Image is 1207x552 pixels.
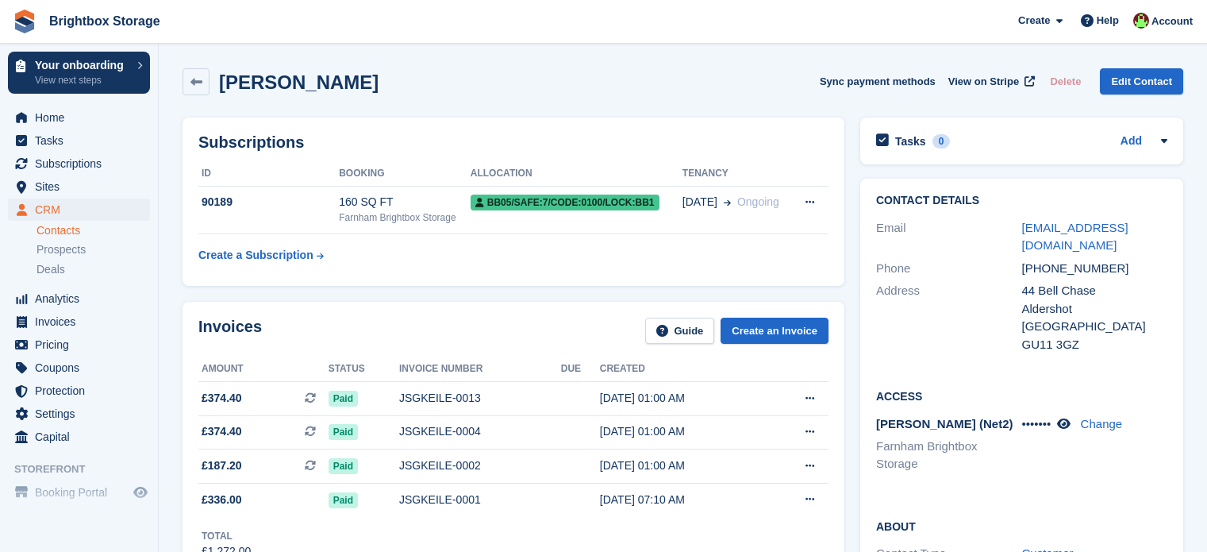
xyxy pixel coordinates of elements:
h2: About [876,518,1167,534]
th: Created [600,357,764,382]
a: Create a Subscription [198,241,324,270]
a: menu [8,481,150,504]
h2: Contact Details [876,195,1167,207]
a: [EMAIL_ADDRESS][DOMAIN_NAME] [1022,221,1128,253]
div: 0 [932,134,951,149]
div: 44 Bell Chase [1022,282,1168,300]
a: Guide [645,318,715,344]
span: Pricing [35,334,130,356]
span: Paid [329,391,358,407]
a: Brightbox Storage [43,8,167,34]
div: [DATE] 07:10 AM [600,492,764,508]
a: Create an Invoice [721,318,828,344]
span: CRM [35,199,130,221]
span: Invoices [35,311,130,333]
div: JSGKEILE-0004 [399,423,561,440]
button: Sync payment methods [820,68,936,95]
span: Analytics [35,288,130,310]
img: stora-icon-8386f47178a22dfd0bd8f6a31ec36ba5ce8667c1dd55bd0f319d3a0aa187defe.svg [13,10,37,33]
div: Aldershot [1022,300,1168,318]
a: Prospects [37,241,150,258]
span: Tasks [35,129,130,152]
span: Prospects [37,242,86,257]
span: [DATE] [682,194,717,210]
span: Booking Portal [35,481,130,504]
span: Capital [35,426,130,448]
a: menu [8,357,150,379]
span: £187.20 [202,457,242,474]
a: menu [8,129,150,152]
h2: Invoices [198,318,262,344]
span: £374.40 [202,390,242,407]
p: View next steps [35,73,129,87]
span: ••••••• [1022,417,1051,430]
a: Preview store [131,483,150,502]
span: £374.40 [202,423,242,440]
div: [DATE] 01:00 AM [600,457,764,474]
span: Settings [35,403,130,425]
span: View on Stripe [948,74,1019,90]
div: GU11 3GZ [1022,336,1168,354]
h2: Tasks [895,134,926,149]
span: Paid [329,492,358,508]
span: Coupons [35,357,130,379]
p: Your onboarding [35,60,129,71]
li: Farnham Brightbox Storage [876,438,1022,473]
a: Your onboarding View next steps [8,52,150,94]
th: ID [198,161,339,187]
span: Sites [35,176,130,198]
span: Ongoing [737,195,779,208]
div: JSGKEILE-0013 [399,390,561,407]
span: Create [1018,13,1050,29]
span: Deals [37,262,65,277]
th: Invoice number [399,357,561,382]
th: Booking [339,161,471,187]
a: menu [8,199,150,221]
span: [PERSON_NAME] (Net2) [876,417,1013,430]
div: JSGKEILE-0002 [399,457,561,474]
div: [GEOGRAPHIC_DATA] [1022,318,1168,336]
th: Allocation [471,161,682,187]
a: Deals [37,261,150,278]
div: Total [202,529,251,543]
span: BB05/safe:7/code:0100/lock:BB1 [471,195,659,210]
a: menu [8,403,150,425]
span: Storefront [14,461,158,477]
a: Add [1121,133,1142,151]
span: Subscriptions [35,152,130,175]
a: menu [8,106,150,129]
span: Account [1151,14,1193,29]
div: 90189 [198,194,339,210]
th: Due [561,357,600,382]
a: menu [8,311,150,333]
div: [PHONE_NUMBER] [1022,260,1168,278]
a: menu [8,176,150,198]
span: Home [35,106,130,129]
div: Farnham Brightbox Storage [339,210,471,225]
span: Paid [329,458,358,474]
div: 160 SQ FT [339,194,471,210]
a: menu [8,426,150,448]
button: Delete [1044,68,1087,95]
img: Marlena [1133,13,1149,29]
span: Protection [35,380,130,402]
div: [DATE] 01:00 AM [600,390,764,407]
th: Amount [198,357,329,382]
a: menu [8,334,150,356]
h2: [PERSON_NAME] [219,71,379,93]
span: Paid [329,424,358,440]
div: JSGKEILE-0001 [399,492,561,508]
div: Email [876,219,1022,255]
span: Help [1097,13,1119,29]
th: Status [329,357,399,382]
a: menu [8,380,150,402]
th: Tenancy [682,161,791,187]
div: Create a Subscription [198,247,313,264]
a: Edit Contact [1100,68,1183,95]
h2: Access [876,388,1167,403]
a: menu [8,152,150,175]
h2: Subscriptions [198,133,828,152]
div: Address [876,282,1022,353]
div: [DATE] 01:00 AM [600,423,764,440]
a: Contacts [37,223,150,238]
